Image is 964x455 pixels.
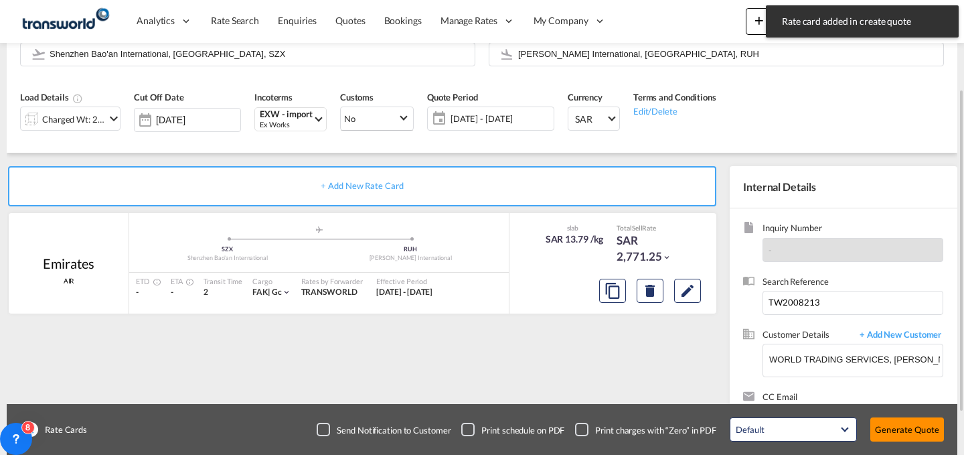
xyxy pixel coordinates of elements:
input: Search by Door/Airport [518,42,937,66]
span: CC Email [762,391,943,406]
div: Ex Works [260,119,313,129]
md-select: Select Currency: ﷼ SARSaudi Arabia Riyal [568,107,620,131]
span: Sell [632,224,643,232]
div: Rates by Forwarder [301,276,363,286]
span: Manage Rates [440,14,497,27]
button: Generate Quote [870,417,944,442]
span: Rate card added in create quote [778,15,947,28]
span: [DATE] - [DATE] [447,109,554,128]
md-icon: assets/icons/custom/copyQuote.svg [605,283,621,299]
div: Charged Wt: 201.00 KGicon-chevron-down [20,107,120,131]
div: Print schedule on PDF [481,424,564,436]
md-icon: icon-plus 400-fg [751,12,767,28]
input: Select [156,115,240,125]
div: Total Rate [617,223,684,233]
md-icon: assets/icons/custom/roll-o-plane.svg [311,226,327,233]
md-icon: Chargeable Weight [72,93,83,104]
span: + Add New Customer [853,328,943,344]
div: Emirates [43,254,94,273]
span: - [769,245,772,255]
button: Copy [599,279,626,303]
div: Transit Time [204,276,242,286]
div: Default [736,424,764,435]
md-checkbox: Checkbox No Ink [317,423,451,436]
md-checkbox: Checkbox No Ink [461,423,564,436]
div: TRANSWORLD [301,287,363,298]
span: Terms and Conditions [633,92,716,103]
div: SAR 2,771.25 [617,233,684,265]
md-icon: icon-chevron-down [662,253,671,262]
div: Internal Details [730,166,957,208]
span: Inquiry Number [762,222,943,237]
span: Rate Cards [38,424,87,436]
div: ETA [171,276,191,286]
div: [PERSON_NAME] International [319,254,503,263]
span: Cut Off Date [134,92,184,103]
div: SZX [136,245,319,254]
button: Edit [674,279,701,303]
div: EXW - import [260,109,313,119]
span: Load Details [20,92,83,103]
div: gc [252,287,281,298]
span: Enquiries [278,15,317,26]
md-icon: Estimated Time Of Arrival [182,278,190,286]
span: Rate Search [211,15,259,26]
span: - [136,287,139,297]
span: [DATE] - [DATE] [451,113,550,125]
span: Search Reference [762,275,943,291]
span: SAR [575,113,606,126]
span: Analytics [137,14,175,27]
div: Cargo [252,276,291,286]
button: icon-plus 400-fgNewicon-chevron-down [746,8,807,35]
span: Quote Period [427,92,478,103]
md-input-container: King Khaled International, Riyadh, RUH [489,42,944,66]
div: Edit/Delete [633,104,716,117]
md-icon: icon-chevron-down [282,287,291,297]
div: slab [542,223,604,233]
span: Customer Details [762,328,853,344]
span: [DATE] - [DATE] [376,287,433,297]
span: Quotes [335,15,365,26]
input: Search by Door/Airport [50,42,468,66]
md-icon: icon-chevron-down [106,111,122,127]
div: + Add New Rate Card [8,166,716,206]
input: Enter Customer Details [769,344,943,375]
div: 2 [204,287,242,298]
div: No [344,113,355,124]
div: SAR 13.79 /kg [546,233,604,246]
button: Delete [637,279,663,303]
span: My Company [534,14,588,27]
md-checkbox: Checkbox No Ink [575,423,716,436]
div: ETD [136,276,157,286]
span: AIR [64,276,74,285]
div: 28 Aug 2025 - 31 Aug 2025 [376,287,433,298]
div: Print charges with “Zero” in PDF [595,424,716,436]
span: | [268,287,270,297]
input: Enter search reference [762,291,943,315]
span: Currency [568,92,602,103]
div: Effective Period [376,276,433,286]
span: New [751,15,801,25]
span: Incoterms [254,92,293,103]
md-icon: Estimated Time Of Departure [149,278,157,286]
md-input-container: Shenzhen Bao'an International, Shenzhen, SZX [20,42,475,66]
span: TRANSWORLD [301,287,357,297]
span: Customs [340,92,374,103]
md-select: Select Incoterms: EXW - import Ex Works [254,107,327,131]
md-icon: icon-calendar [428,111,444,127]
span: Bookings [384,15,422,26]
span: + Add New Rate Card [321,180,403,191]
md-select: Select Customs: No [340,107,414,131]
span: FAK [252,287,272,297]
div: Send Notification to Customer [337,424,451,436]
div: Charged Wt: 201.00 KG [42,110,105,129]
span: - [171,287,173,297]
div: Shenzhen Bao'an International [136,254,319,263]
div: RUH [319,245,503,254]
img: 1a84b2306ded11f09c1219774cd0a0fe.png [20,6,110,36]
